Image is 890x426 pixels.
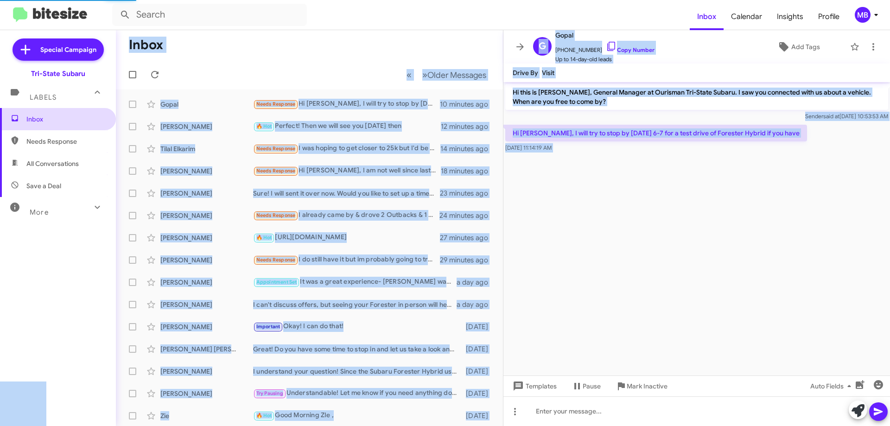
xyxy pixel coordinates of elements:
[256,279,297,285] span: Appointment Set
[160,144,253,153] div: Tilal Elkarim
[253,210,440,221] div: I already came by & drove 2 Outbacks & 1 Crosstrek. Your reps was awesome, but my Subaru 'lust' w...
[160,367,253,376] div: [PERSON_NAME]
[26,137,105,146] span: Needs Response
[253,367,461,376] div: I understand your question! Since the Subaru Forester Hybrid uses both gas and electric power, it...
[256,324,280,330] span: Important
[253,410,461,421] div: Good Morning ZIe ,
[253,165,441,176] div: Hi [PERSON_NAME], I am not well since last couple of days, sorry couldn't reply to you. I wont be...
[724,3,769,30] a: Calendar
[810,378,855,394] span: Auto Fields
[253,344,461,354] div: Great! Do you have some time to stop in and let us take a look and get you the offer?
[461,322,496,331] div: [DATE]
[160,411,253,420] div: Zie
[253,189,440,198] div: Sure! I will sent it over now. Would you like to set up a time to come in and see it?
[461,411,496,420] div: [DATE]
[505,125,807,141] p: Hi [PERSON_NAME], I will try to stop by [DATE] 6-7 for a test drive of Forester Hybrid if you have
[160,166,253,176] div: [PERSON_NAME]
[256,146,296,152] span: Needs Response
[503,378,564,394] button: Templates
[129,38,163,52] h1: Inbox
[555,41,655,55] span: [PHONE_NUMBER]
[505,84,888,110] p: Hi this is [PERSON_NAME], General Manager at Ourisman Tri-State Subaru. I saw you connected with ...
[401,65,492,84] nav: Page navigation example
[253,121,441,132] div: Perfect! Then we will see you [DATE] then
[457,300,496,309] div: a day ago
[160,389,253,398] div: [PERSON_NAME]
[13,38,104,61] a: Special Campaign
[583,378,601,394] span: Pause
[811,3,847,30] a: Profile
[422,69,427,81] span: »
[627,378,667,394] span: Mark Inactive
[256,235,272,241] span: 🔥 Hot
[253,143,440,154] div: I was hoping to get closer to 25k but I'd be open to hearing what you can offer
[803,378,862,394] button: Auto Fields
[26,114,105,124] span: Inbox
[256,212,296,218] span: Needs Response
[31,69,85,78] div: Tri-State Subaru
[256,390,283,396] span: Try Pausing
[555,55,655,64] span: Up to 14-day-old leads
[513,69,538,77] span: Drive By
[253,254,440,265] div: I do still have it but im probably going to trade it into carvana for a tesla model y. They gave ...
[769,3,811,30] a: Insights
[253,277,457,287] div: It was a great experience- [PERSON_NAME] was excellent. Unfortunately we went with a different car
[401,65,417,84] button: Previous
[160,344,253,354] div: [PERSON_NAME] [PERSON_NAME]
[440,144,496,153] div: 14 minutes ago
[505,144,552,151] span: [DATE] 11:14:19 AM
[256,413,272,419] span: 🔥 Hot
[407,69,412,81] span: «
[256,168,296,174] span: Needs Response
[253,321,461,332] div: Okay! I can do that!
[30,93,57,102] span: Labels
[441,166,496,176] div: 18 minutes ago
[608,378,675,394] button: Mark Inactive
[256,101,296,107] span: Needs Response
[417,65,492,84] button: Next
[440,100,496,109] div: 10 minutes ago
[253,388,461,399] div: Understandable! Let me know if you need anything down the road and thank you for letting me know!
[26,159,79,168] span: All Conversations
[427,70,486,80] span: Older Messages
[160,300,253,309] div: [PERSON_NAME]
[160,322,253,331] div: [PERSON_NAME]
[791,38,820,55] span: Add Tags
[256,123,272,129] span: 🔥 Hot
[564,378,608,394] button: Pause
[441,122,496,131] div: 12 minutes ago
[542,69,554,77] span: Visit
[160,278,253,287] div: [PERSON_NAME]
[606,46,655,53] a: Copy Number
[539,39,546,54] span: G
[440,255,496,265] div: 29 minutes ago
[440,189,496,198] div: 23 minutes ago
[457,278,496,287] div: a day ago
[805,113,888,120] span: Sender [DATE] 10:53:53 AM
[461,344,496,354] div: [DATE]
[160,211,253,220] div: [PERSON_NAME]
[555,30,655,41] span: Gopal
[40,45,96,54] span: Special Campaign
[160,233,253,242] div: [PERSON_NAME]
[847,7,880,23] button: MB
[160,189,253,198] div: [PERSON_NAME]
[855,7,871,23] div: MB
[253,232,440,243] div: [URL][DOMAIN_NAME]
[440,211,496,220] div: 24 minutes ago
[440,233,496,242] div: 27 minutes ago
[461,367,496,376] div: [DATE]
[690,3,724,30] a: Inbox
[160,255,253,265] div: [PERSON_NAME]
[30,208,49,216] span: More
[253,99,440,109] div: Hi [PERSON_NAME], I will try to stop by [DATE] 6-7 for a test drive of Forester Hybrid if you have
[160,100,253,109] div: Gopal
[461,389,496,398] div: [DATE]
[253,300,457,309] div: I can't discuss offers, but seeing your Forester in person will help us provide a competitive ass...
[26,181,61,191] span: Save a Deal
[112,4,307,26] input: Search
